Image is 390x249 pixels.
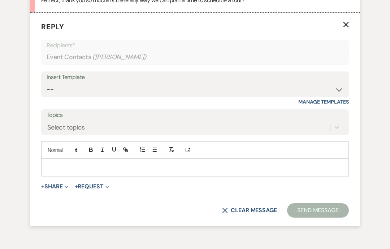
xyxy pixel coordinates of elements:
span: + [41,184,44,189]
span: Reply [41,22,64,31]
span: ( [PERSON_NAME] ) [92,52,147,62]
div: Select topics [47,123,85,132]
button: Clear message [222,208,277,213]
div: Event Contacts [47,50,343,64]
div: Insert Template [47,72,343,83]
span: + [75,184,78,189]
button: Send Message [287,203,349,218]
p: Recipients* [47,41,343,50]
button: Share [41,184,68,189]
label: Topics [47,110,343,121]
a: Manage Templates [298,99,349,105]
button: Request [75,184,109,189]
